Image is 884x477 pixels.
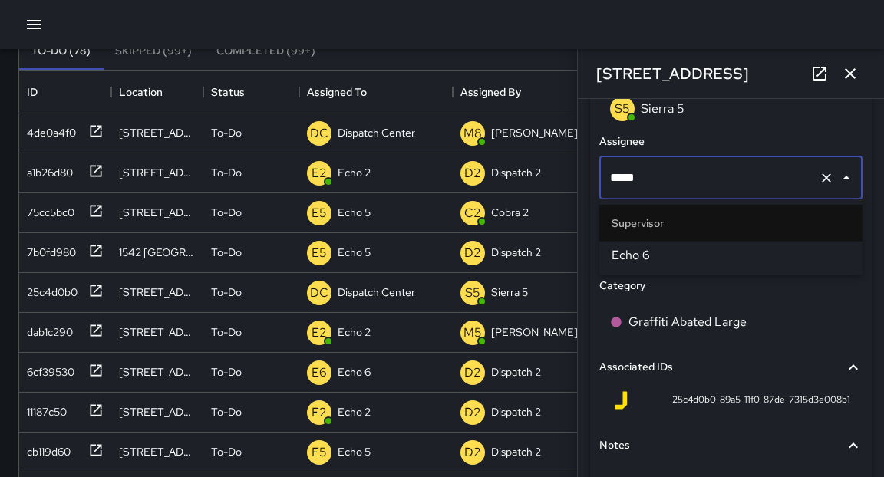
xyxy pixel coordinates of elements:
[491,404,541,419] p: Dispatch 2
[312,324,327,342] p: E2
[119,404,196,419] div: 1645 Telegraph Avenue
[119,364,196,380] div: 519 17th Street
[338,364,371,380] p: Echo 6
[599,205,863,242] li: Supervisor
[111,71,203,113] div: Location
[19,71,111,113] div: ID
[119,71,163,113] div: Location
[211,205,242,220] p: To-Do
[21,238,76,260] div: 7b0fd980
[464,364,481,382] p: D2
[21,398,67,419] div: 11187c50
[119,285,196,300] div: 550 18th Street
[21,278,78,300] div: 25c4d0b0
[463,124,482,143] p: M8
[491,245,541,260] p: Dispatch 2
[491,364,541,380] p: Dispatch 2
[21,199,74,220] div: 75cc5bc0
[463,324,482,342] p: M5
[103,33,204,70] button: Skipped (99+)
[464,403,481,422] p: D2
[338,404,371,419] p: Echo 2
[338,444,371,459] p: Echo 5
[19,33,103,70] button: To-Do (78)
[312,204,327,222] p: E5
[211,125,242,140] p: To-Do
[119,245,196,260] div: 1542 Broadway
[338,285,415,300] p: Dispatch Center
[465,284,480,302] p: S5
[460,71,521,113] div: Assigned By
[338,165,371,180] p: Echo 2
[211,165,242,180] p: To-Do
[312,244,327,262] p: E5
[464,443,481,462] p: D2
[464,204,481,222] p: C2
[338,125,415,140] p: Dispatch Center
[21,159,73,180] div: a1b26d80
[491,324,586,340] p: [PERSON_NAME] 5
[310,124,328,143] p: DC
[21,318,73,340] div: dab1c290
[211,404,242,419] p: To-Do
[491,165,541,180] p: Dispatch 2
[612,246,850,265] span: Echo 6
[21,358,74,380] div: 6cf39530
[310,284,328,302] p: DC
[119,324,196,340] div: 2305 Webster Street
[491,444,541,459] p: Dispatch 2
[21,438,71,459] div: cb119d60
[312,443,327,462] p: E5
[119,165,196,180] div: 155 Grand Avenue
[491,125,586,140] p: [PERSON_NAME] 8
[464,164,481,183] p: D2
[312,364,327,382] p: E6
[203,71,299,113] div: Status
[119,444,196,459] div: 1900 Telegraph Avenue
[299,71,453,113] div: Assigned To
[211,324,242,340] p: To-Do
[211,364,242,380] p: To-Do
[204,33,328,70] button: Completed (99+)
[211,444,242,459] p: To-Do
[312,403,327,422] p: E2
[21,119,76,140] div: 4de0a4f0
[491,285,528,300] p: Sierra 5
[307,71,367,113] div: Assigned To
[119,205,196,220] div: 1601 San Pablo Avenue
[464,244,481,262] p: D2
[211,71,245,113] div: Status
[119,125,196,140] div: 1633 San Pablo Avenue
[211,245,242,260] p: To-Do
[312,164,327,183] p: E2
[27,71,38,113] div: ID
[453,71,606,113] div: Assigned By
[338,205,371,220] p: Echo 5
[338,245,371,260] p: Echo 5
[338,324,371,340] p: Echo 2
[211,285,242,300] p: To-Do
[491,205,529,220] p: Cobra 2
